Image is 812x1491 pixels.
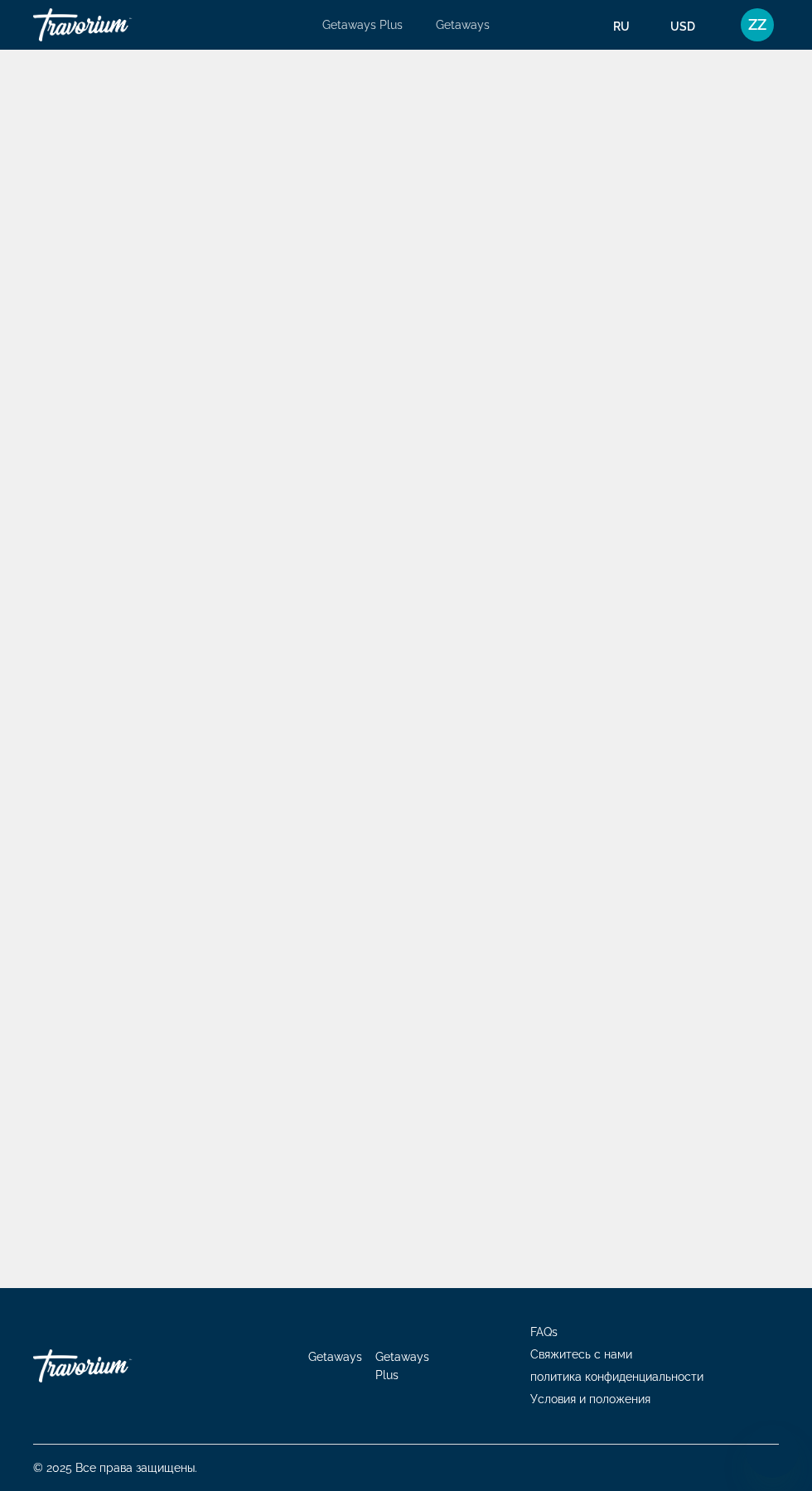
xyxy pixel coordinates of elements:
[748,17,766,33] span: ZZ
[308,1350,362,1363] a: Getaways
[375,1350,429,1382] a: Getaways Plus
[746,1425,799,1478] iframe: Кнопка запуска окна обмена сообщениями
[613,14,645,38] button: Change language
[670,20,695,33] span: USD
[436,18,490,31] a: Getaways
[33,1461,197,1474] span: © 2025 Все права защищены.
[530,1370,703,1383] a: политика конфиденциальности
[530,1392,650,1406] a: Условия и положения
[670,14,711,38] button: Change currency
[736,7,779,42] button: User Menu
[322,18,403,31] a: Getaways Plus
[33,3,199,46] a: Travorium
[530,1325,558,1339] a: FAQs
[33,1341,199,1391] a: Go Home
[613,20,630,33] span: ru
[530,1348,632,1361] a: Свяжитесь с нами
